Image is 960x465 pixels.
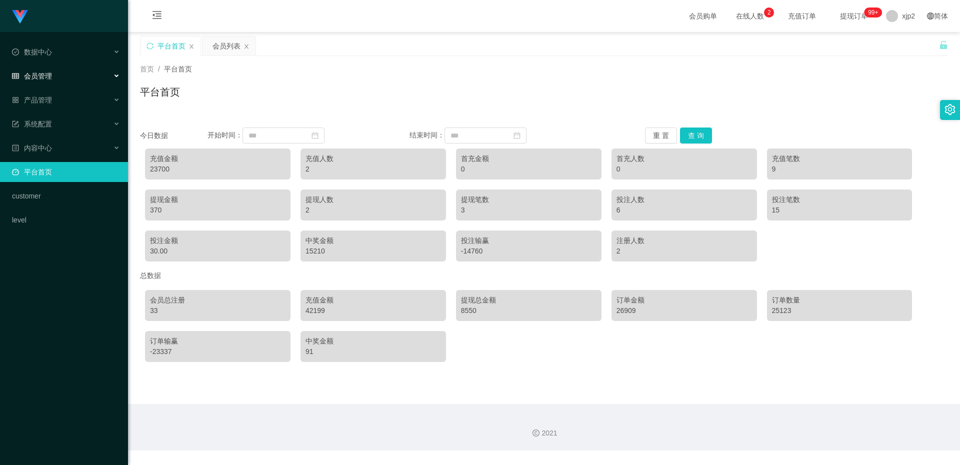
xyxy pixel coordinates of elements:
i: 图标: form [12,120,19,127]
span: 会员管理 [12,72,52,80]
a: level [12,210,120,230]
i: 图标: appstore-o [12,96,19,103]
div: 订单输赢 [150,336,285,346]
i: 图标: unlock [939,40,948,49]
i: 图标: check-circle-o [12,48,19,55]
div: 15210 [305,246,441,256]
div: 提现总金额 [461,295,596,305]
div: 33 [150,305,285,316]
button: 重 置 [645,127,677,143]
button: 查 询 [680,127,712,143]
i: 图标: close [243,43,249,49]
div: 23700 [150,164,285,174]
span: 结束时间： [409,131,444,139]
i: 图标: menu-fold [140,0,174,32]
a: customer [12,186,120,206]
sup: 188 [864,7,882,17]
div: 42199 [305,305,441,316]
div: 提现人数 [305,194,441,205]
div: 订单数量 [772,295,907,305]
div: 充值人数 [305,153,441,164]
i: 图标: sync [146,42,153,49]
a: 图标: dashboard平台首页 [12,162,120,182]
div: 2 [305,164,441,174]
p: 2 [767,7,771,17]
div: 9 [772,164,907,174]
div: 总数据 [140,266,948,285]
div: 6 [616,205,752,215]
div: 中奖金额 [305,336,441,346]
div: 提现金额 [150,194,285,205]
sup: 2 [764,7,774,17]
div: 会员总注册 [150,295,285,305]
h1: 平台首页 [140,84,180,99]
span: 首页 [140,65,154,73]
div: 370 [150,205,285,215]
span: 平台首页 [164,65,192,73]
img: logo.9652507e.png [12,10,28,24]
i: 图标: calendar [513,132,520,139]
div: 30.00 [150,246,285,256]
span: 充值订单 [783,12,821,19]
div: 充值笔数 [772,153,907,164]
div: 3 [461,205,596,215]
i: 图标: global [927,12,934,19]
div: 投注输赢 [461,235,596,246]
div: 25123 [772,305,907,316]
div: 91 [305,346,441,357]
div: 会员列表 [212,36,240,55]
span: 在线人数 [731,12,769,19]
div: 中奖金额 [305,235,441,246]
div: 首充人数 [616,153,752,164]
i: 图标: setting [944,104,955,115]
div: 投注人数 [616,194,752,205]
i: 图标: copyright [532,429,539,436]
div: -23337 [150,346,285,357]
i: 图标: profile [12,144,19,151]
div: 2 [305,205,441,215]
i: 图标: calendar [311,132,318,139]
div: 2021 [136,428,952,438]
div: 投注笔数 [772,194,907,205]
div: 0 [616,164,752,174]
div: 提现笔数 [461,194,596,205]
div: 2 [616,246,752,256]
div: 注册人数 [616,235,752,246]
div: 订单金额 [616,295,752,305]
div: 充值金额 [305,295,441,305]
span: / [158,65,160,73]
div: 0 [461,164,596,174]
div: 15 [772,205,907,215]
span: 开始时间： [207,131,242,139]
span: 数据中心 [12,48,52,56]
div: 投注金额 [150,235,285,246]
span: 系统配置 [12,120,52,128]
div: 平台首页 [157,36,185,55]
div: 8550 [461,305,596,316]
div: -14760 [461,246,596,256]
div: 今日数据 [140,130,207,141]
span: 产品管理 [12,96,52,104]
div: 首充金额 [461,153,596,164]
div: 26909 [616,305,752,316]
i: 图标: table [12,72,19,79]
i: 图标: close [188,43,194,49]
div: 充值金额 [150,153,285,164]
span: 提现订单 [835,12,873,19]
span: 内容中心 [12,144,52,152]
